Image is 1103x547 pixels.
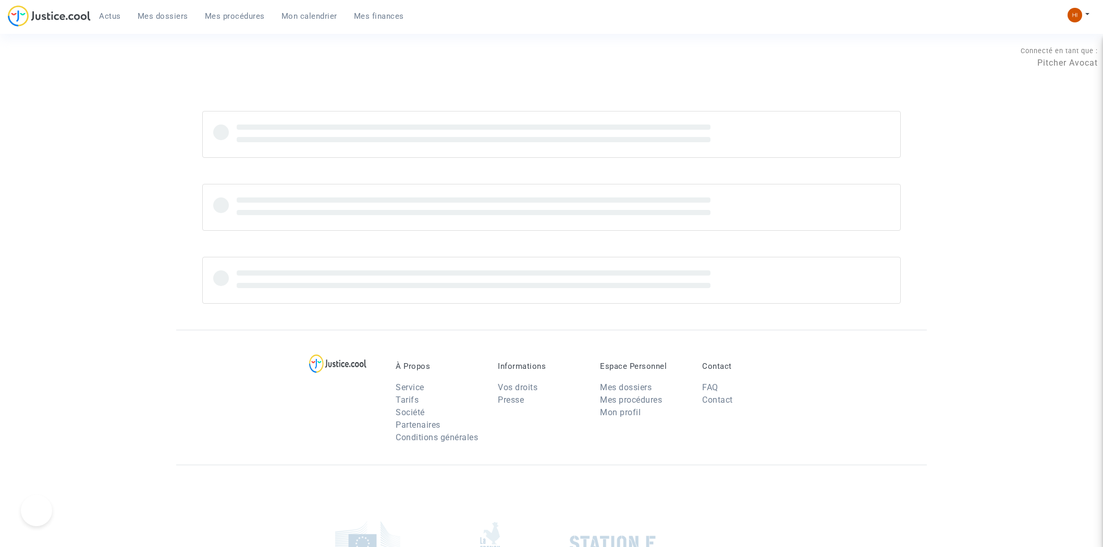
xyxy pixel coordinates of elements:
[600,382,652,392] a: Mes dossiers
[1068,8,1082,22] img: fc99b196863ffcca57bb8fe2645aafd9
[8,5,91,27] img: jc-logo.svg
[498,362,584,371] p: Informations
[197,8,273,24] a: Mes procédures
[498,382,537,392] a: Vos droits
[600,407,641,417] a: Mon profil
[205,11,265,21] span: Mes procédures
[354,11,404,21] span: Mes finances
[498,395,524,405] a: Presse
[138,11,188,21] span: Mes dossiers
[702,382,718,392] a: FAQ
[702,395,733,405] a: Contact
[346,8,412,24] a: Mes finances
[273,8,346,24] a: Mon calendrier
[396,420,440,430] a: Partenaires
[396,362,482,371] p: À Propos
[129,8,197,24] a: Mes dossiers
[91,8,129,24] a: Actus
[99,11,121,21] span: Actus
[396,382,424,392] a: Service
[281,11,337,21] span: Mon calendrier
[702,362,789,371] p: Contact
[309,354,367,373] img: logo-lg.svg
[600,362,687,371] p: Espace Personnel
[396,432,478,442] a: Conditions générales
[21,495,52,526] iframe: Help Scout Beacon - Open
[600,395,662,405] a: Mes procédures
[396,407,425,417] a: Société
[1021,47,1098,55] span: Connecté en tant que :
[396,395,419,405] a: Tarifs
